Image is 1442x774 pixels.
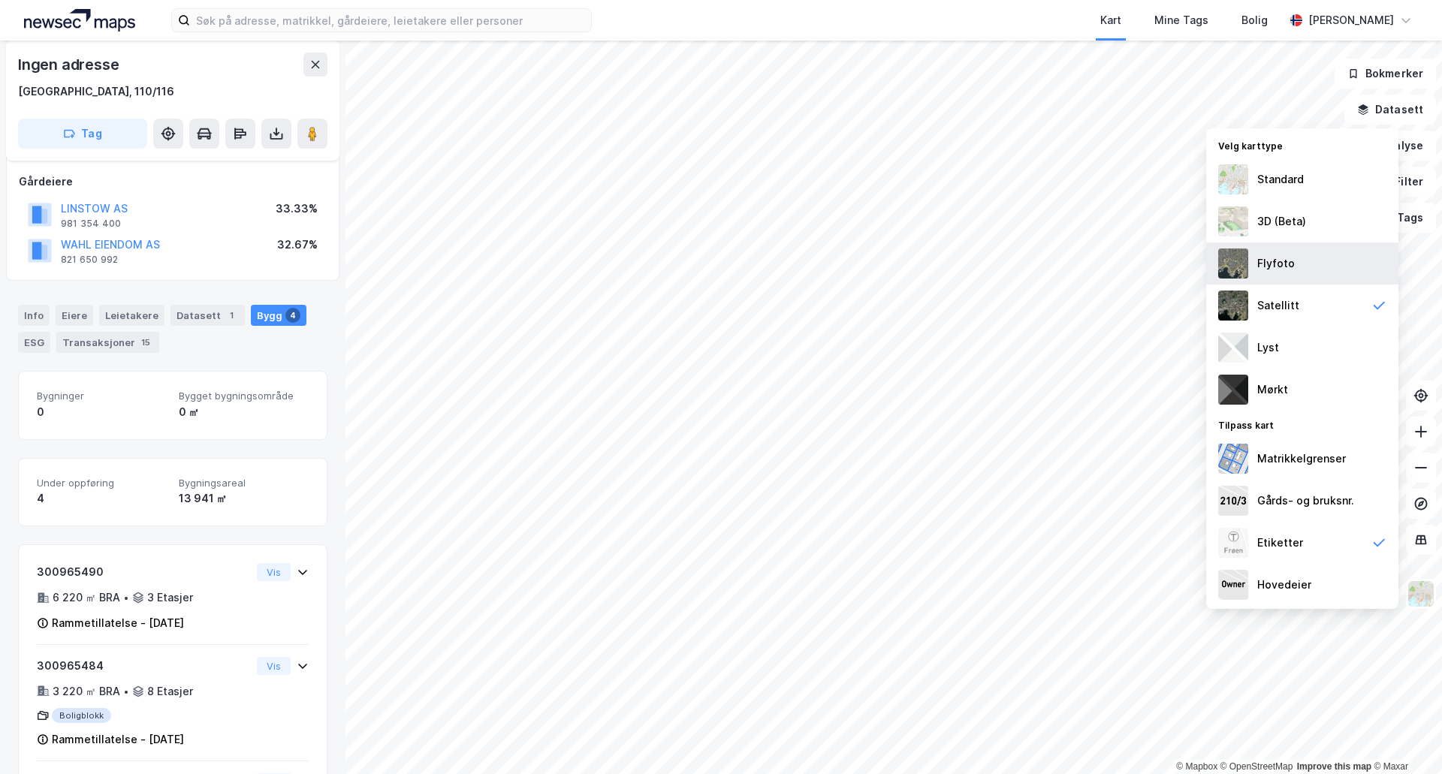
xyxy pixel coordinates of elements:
[18,119,147,149] button: Tag
[56,332,159,353] div: Transaksjoner
[1218,375,1248,405] img: nCdM7BzjoCAAAAAElFTkSuQmCC
[147,682,193,700] div: 8 Etasjer
[1257,492,1354,510] div: Gårds- og bruksnr.
[37,657,251,675] div: 300965484
[1218,206,1248,236] img: Z
[138,335,153,350] div: 15
[1206,411,1398,438] div: Tilpass kart
[52,730,184,748] div: Rammetillatelse - [DATE]
[1407,580,1435,608] img: Z
[37,403,167,421] div: 0
[1366,203,1436,233] button: Tags
[61,218,121,230] div: 981 354 400
[224,308,239,323] div: 1
[179,390,309,402] span: Bygget bygningsområde
[37,563,251,581] div: 300965490
[37,477,167,489] span: Under oppføring
[1218,486,1248,516] img: cadastreKeys.547ab17ec502f5a4ef2b.jpeg
[99,305,164,326] div: Leietakere
[276,200,318,218] div: 33.33%
[1257,212,1306,230] div: 3D (Beta)
[147,589,193,607] div: 3 Etasjer
[1367,702,1442,774] iframe: Chat Widget
[1218,333,1248,363] img: luj3wr1y2y3+OchiMxRmMxRlscgabnMEmZ7DJGWxyBpucwSZnsMkZbHIGm5zBJmewyRlscgabnMEmZ7DJGWxyBpucwSZnsMkZ...
[1154,11,1208,29] div: Mine Tags
[56,305,93,326] div: Eiere
[37,489,167,507] div: 4
[52,614,184,632] div: Rammetillatelse - [DATE]
[277,236,318,254] div: 32.67%
[1257,534,1303,552] div: Etiketter
[53,589,120,607] div: 6 220 ㎡ BRA
[61,254,118,266] div: 821 650 992
[37,390,167,402] span: Bygninger
[1257,297,1299,315] div: Satellitt
[1257,450,1346,468] div: Matrikkelgrenser
[1364,167,1436,197] button: Filter
[1344,95,1436,125] button: Datasett
[1335,59,1436,89] button: Bokmerker
[285,308,300,323] div: 4
[1257,170,1304,188] div: Standard
[1257,254,1295,273] div: Flyfoto
[251,305,306,326] div: Bygg
[179,477,309,489] span: Bygningsareal
[1308,11,1394,29] div: [PERSON_NAME]
[179,403,309,421] div: 0 ㎡
[257,657,291,675] button: Vis
[1218,291,1248,321] img: 9k=
[170,305,245,326] div: Datasett
[18,332,50,353] div: ESG
[1218,444,1248,474] img: cadastreBorders.cfe08de4b5ddd52a10de.jpeg
[1218,164,1248,194] img: Z
[1176,761,1217,772] a: Mapbox
[1297,761,1371,772] a: Improve this map
[1241,11,1268,29] div: Bolig
[123,592,129,604] div: •
[1218,248,1248,279] img: Z
[18,305,50,326] div: Info
[1257,576,1311,594] div: Hovedeier
[24,9,135,32] img: logo.a4113a55bc3d86da70a041830d287a7e.svg
[1367,702,1442,774] div: Kontrollprogram for chat
[18,83,174,101] div: [GEOGRAPHIC_DATA], 110/116
[1218,528,1248,558] img: Z
[1257,339,1279,357] div: Lyst
[1220,761,1293,772] a: OpenStreetMap
[257,563,291,581] button: Vis
[1257,381,1288,399] div: Mørkt
[19,173,327,191] div: Gårdeiere
[53,682,120,700] div: 3 220 ㎡ BRA
[1100,11,1121,29] div: Kart
[18,53,122,77] div: Ingen adresse
[123,685,129,697] div: •
[1206,131,1398,158] div: Velg karttype
[190,9,591,32] input: Søk på adresse, matrikkel, gårdeiere, leietakere eller personer
[179,489,309,507] div: 13 941 ㎡
[1218,570,1248,600] img: majorOwner.b5e170eddb5c04bfeeff.jpeg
